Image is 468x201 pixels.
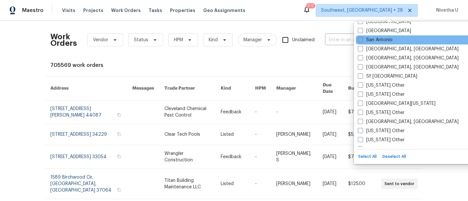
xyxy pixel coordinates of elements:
label: San Antonio [358,37,393,43]
span: Vendor [93,37,108,43]
td: [PERSON_NAME] [271,124,318,145]
td: - [250,124,271,145]
span: Geo Assignments [203,7,245,14]
div: 612 [307,3,314,9]
label: [US_STATE] Other [358,137,405,143]
label: [GEOGRAPHIC_DATA], [GEOGRAPHIC_DATA] [358,119,459,125]
button: Copy Address [116,187,122,193]
label: [US_STATE] Other [358,128,405,134]
label: [GEOGRAPHIC_DATA] [358,19,411,25]
span: Southwest, [GEOGRAPHIC_DATA] + 28 [321,7,403,14]
span: Unclaimed [292,37,315,44]
td: Feedback [215,100,250,124]
label: [GEOGRAPHIC_DATA], [GEOGRAPHIC_DATA] [358,55,459,61]
td: Listed [215,169,250,199]
th: Kind [215,77,250,100]
input: Enter in an address [325,35,390,45]
span: HPM [174,37,183,43]
td: [PERSON_NAME]. S [271,145,318,169]
label: [US_STATE] Other [358,109,405,116]
button: Select All [357,152,378,161]
span: Status [134,37,148,43]
td: Wrangler Construction [159,145,215,169]
label: [US_STATE] Other [358,91,405,98]
label: [GEOGRAPHIC_DATA], [GEOGRAPHIC_DATA] [358,64,459,70]
td: - [250,145,271,169]
label: [GEOGRAPHIC_DATA][US_STATE] [358,100,435,107]
div: 705569 work orders [50,62,418,69]
th: Messages [127,77,159,100]
button: Copy Address [116,131,122,137]
th: Due Date [318,77,343,100]
span: Kind [209,37,218,43]
button: Copy Address [116,154,122,159]
span: Manager [243,37,262,43]
label: [GEOGRAPHIC_DATA], [GEOGRAPHIC_DATA] [358,46,459,52]
span: Visits [62,7,75,14]
button: Deselect All [381,152,408,161]
td: Cleveland Chemical Pest Control [159,100,215,124]
span: Tasks [149,8,162,13]
span: Projects [83,7,103,14]
td: Titan Building Maintenance LLC [159,169,215,199]
th: Address [45,77,127,100]
button: Copy Address [116,112,122,118]
span: Properties [170,7,195,14]
th: Budget [343,77,376,100]
label: Sf [GEOGRAPHIC_DATA] [358,73,417,80]
label: [US_STATE] Other [358,82,405,89]
td: - [250,100,271,124]
td: - [250,169,271,199]
span: Nivetha U [434,7,458,14]
td: [PERSON_NAME] [271,169,318,199]
label: [GEOGRAPHIC_DATA] [358,28,411,34]
th: Trade Partner [159,77,215,100]
th: Manager [271,77,318,100]
td: Listed [215,124,250,145]
th: HPM [250,77,271,100]
span: Maestro [22,7,44,14]
td: - [271,100,318,124]
td: Feedback [215,145,250,169]
td: Clear Tech Pools [159,124,215,145]
h2: Work Orders [50,33,77,46]
span: Work Orders [111,7,141,14]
